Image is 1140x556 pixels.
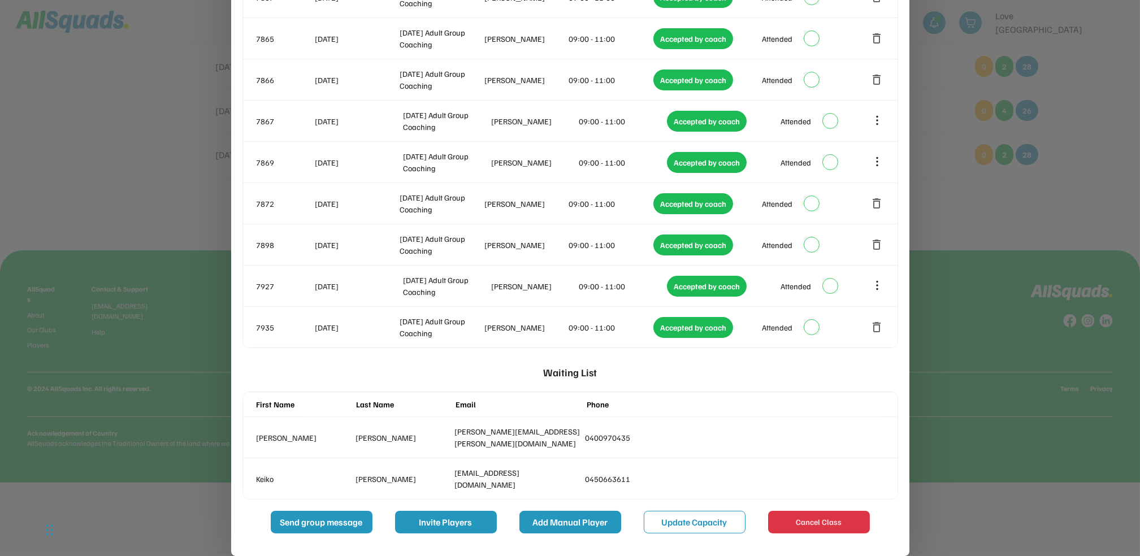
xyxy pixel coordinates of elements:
div: Accepted by coach [653,28,733,49]
div: 09:00 - 11:00 [579,280,665,292]
div: [PERSON_NAME] [356,473,450,485]
div: Keiko [257,473,351,485]
div: [DATE] [315,280,401,292]
div: 09:00 - 11:00 [569,33,652,45]
button: delete [870,320,884,334]
div: [DATE] Adult Group Coaching [403,109,489,133]
div: 7935 [257,322,313,333]
div: 09:00 - 11:00 [569,74,652,86]
div: 7872 [257,198,313,210]
div: 7898 [257,239,313,251]
div: [DATE] Adult Group Coaching [400,233,482,257]
div: [DATE] [315,239,398,251]
div: Attended [762,322,792,333]
div: Accepted by coach [667,276,747,297]
div: Attended [762,74,792,86]
div: 0400970435 [586,432,711,444]
div: [DATE] Adult Group Coaching [403,150,489,174]
button: delete [870,197,884,210]
div: [PERSON_NAME] [484,74,567,86]
div: 09:00 - 11:00 [569,198,652,210]
div: Attended [762,33,792,45]
div: [DATE] Adult Group Coaching [400,192,482,215]
div: 09:00 - 11:00 [569,239,652,251]
div: 0450663611 [586,473,711,485]
div: Email [456,398,582,410]
div: Attended [762,239,792,251]
button: Invite Players [395,511,497,533]
div: [PERSON_NAME] [484,33,567,45]
div: [PERSON_NAME] [491,280,577,292]
div: [PERSON_NAME] [257,432,351,444]
div: 09:00 - 11:00 [579,157,665,168]
button: Add Manual Player [519,511,621,533]
div: [DATE] [315,115,401,127]
div: Accepted by coach [653,234,733,255]
div: [DATE] [315,157,401,168]
div: Last Name [356,398,450,410]
div: Accepted by coach [653,69,733,90]
div: Attended [781,115,811,127]
div: [PERSON_NAME] [491,115,577,127]
div: [PERSON_NAME] [484,322,567,333]
div: [DATE] Adult Group Coaching [403,274,489,298]
div: [DATE] [315,74,398,86]
div: 7865 [257,33,313,45]
button: delete [870,32,884,45]
div: 7869 [257,157,313,168]
div: Phone [587,398,713,410]
div: 09:00 - 11:00 [569,322,652,333]
div: 7866 [257,74,313,86]
div: [EMAIL_ADDRESS][DOMAIN_NAME] [455,467,580,490]
div: Waiting List [543,359,597,386]
div: [DATE] Adult Group Coaching [400,27,482,50]
div: Attended [781,280,811,292]
div: [DATE] Adult Group Coaching [400,315,482,339]
div: [PERSON_NAME] [484,239,567,251]
div: 7927 [257,280,313,292]
div: [DATE] [315,198,398,210]
div: [PERSON_NAME][EMAIL_ADDRESS][PERSON_NAME][DOMAIN_NAME] [455,425,580,449]
button: Update Capacity [644,511,745,533]
div: 09:00 - 11:00 [579,115,665,127]
div: Accepted by coach [653,317,733,338]
div: [PERSON_NAME] [356,432,450,444]
button: delete [870,73,884,86]
div: [PERSON_NAME] [484,198,567,210]
div: [DATE] Adult Group Coaching [400,68,482,92]
div: Accepted by coach [653,193,733,214]
div: Attended [762,198,792,210]
div: [PERSON_NAME] [491,157,577,168]
div: First Name [257,398,351,410]
button: delete [870,238,884,251]
div: [DATE] [315,322,398,333]
div: Accepted by coach [667,152,747,173]
div: Attended [781,157,811,168]
div: Accepted by coach [667,111,747,132]
div: [DATE] [315,33,398,45]
button: Send group message [271,511,372,533]
button: Cancel Class [768,511,870,533]
div: 7867 [257,115,313,127]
